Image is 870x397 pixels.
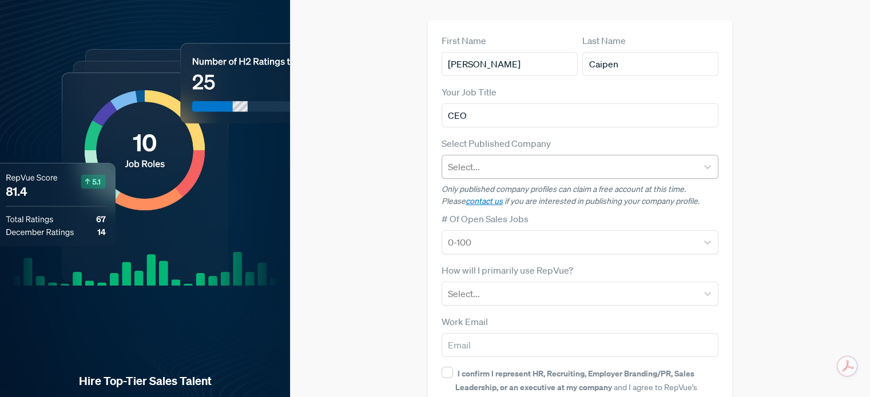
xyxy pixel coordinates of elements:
p: Only published company profiles can claim a free account at this time. Please if you are interest... [442,183,718,207]
a: contact us [466,196,503,206]
label: Select Published Company [442,137,551,150]
input: First Name [442,52,578,76]
label: Work Email [442,315,488,328]
label: Your Job Title [442,85,496,99]
label: How will I primarily use RepVue? [442,263,573,277]
label: # Of Open Sales Jobs [442,212,529,226]
strong: Hire Top-Tier Sales Talent [18,374,272,388]
label: Last Name [582,34,626,47]
input: Email [442,333,718,357]
label: First Name [442,34,486,47]
strong: I confirm I represent HR, Recruiting, Employer Branding/PR, Sales Leadership, or an executive at ... [455,368,694,392]
input: Title [442,103,718,127]
input: Last Name [582,52,718,76]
